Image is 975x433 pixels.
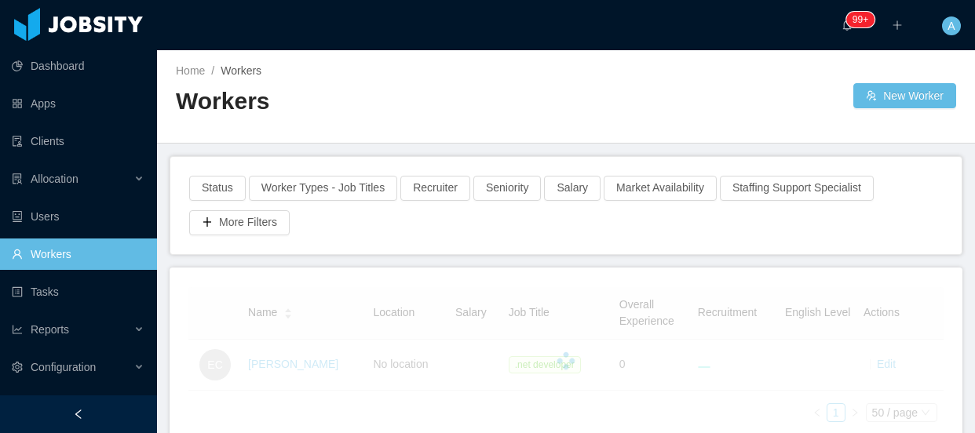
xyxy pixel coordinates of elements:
a: icon: profileTasks [12,276,144,307]
span: A [948,16,955,35]
button: Worker Types - Job Titles [249,176,397,201]
span: Workers [221,64,261,77]
i: icon: bell [842,20,853,31]
button: Market Availability [604,176,717,201]
button: icon: plusMore Filters [189,210,290,235]
i: icon: solution [12,173,23,184]
a: icon: userWorkers [12,238,144,270]
a: icon: auditClients [12,126,144,157]
span: / [211,64,214,77]
button: Salary [544,176,601,201]
i: icon: setting [12,362,23,373]
sup: 157 [846,12,875,27]
button: Seniority [473,176,541,201]
a: Home [176,64,205,77]
a: icon: pie-chartDashboard [12,50,144,82]
button: Status [189,176,246,201]
h2: Workers [176,86,566,118]
a: icon: appstoreApps [12,88,144,119]
button: Recruiter [400,176,470,201]
button: Staffing Support Specialist [720,176,874,201]
button: icon: usergroup-addNew Worker [853,83,956,108]
i: icon: line-chart [12,324,23,335]
span: Allocation [31,173,79,185]
span: Reports [31,323,69,336]
span: Configuration [31,361,96,373]
a: icon: robotUsers [12,201,144,232]
i: icon: plus [892,20,903,31]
